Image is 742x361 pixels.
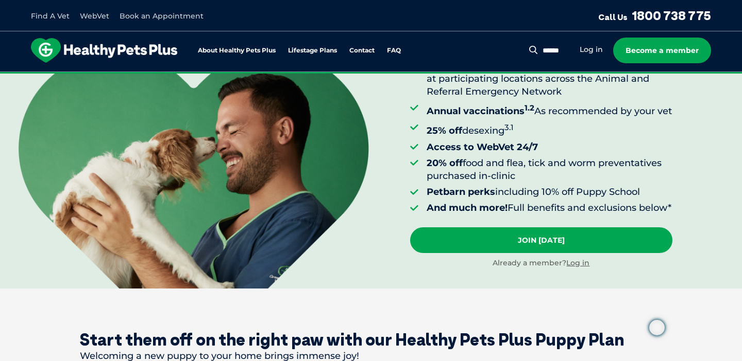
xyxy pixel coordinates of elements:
a: Join [DATE] [410,227,672,253]
strong: 20% off [427,157,463,169]
strong: Petbarn perks [427,186,495,197]
div: Start them off on the right paw with our Healthy Pets Plus Puppy Plan [80,330,662,349]
a: FAQ [387,47,401,54]
li: Full benefits and exclusions below* [427,202,672,214]
a: WebVet [80,11,109,21]
li: including 10% off Puppy School [427,186,672,198]
strong: 25% off [427,125,462,136]
li: Included or discounted at participating locations across the Animal and Referral Emergency Network [427,56,672,98]
a: Lifestage Plans [288,47,337,54]
strong: Access to WebVet 24/7 [427,141,538,153]
li: desexing [427,121,672,137]
a: Log in [580,45,603,55]
li: As recommended by your vet [427,101,672,118]
li: food and flea, tick and worm preventatives purchased in-clinic [427,157,672,183]
a: Call Us1800 738 775 [598,8,711,23]
strong: And much more! [427,202,508,213]
button: Search [527,45,540,55]
sup: 1.2 [525,103,534,113]
img: <br /> <b>Warning</b>: Undefined variable $title in <b>/var/www/html/current/codepool/wp-content/... [19,52,369,288]
a: Book an Appointment [120,11,204,21]
span: Proactive, preventative wellness program designed to keep your pet healthier and happier for longer [179,72,564,81]
div: Already a member? [410,258,672,268]
sup: 3.1 [504,122,514,132]
strong: Annual vaccinations [427,105,534,117]
a: Contact [349,47,375,54]
span: Call Us [598,12,628,22]
a: About Healthy Pets Plus [198,47,276,54]
a: Log in [566,258,589,267]
a: Become a member [613,38,711,63]
img: hpp-logo [31,38,177,63]
a: Find A Vet [31,11,70,21]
